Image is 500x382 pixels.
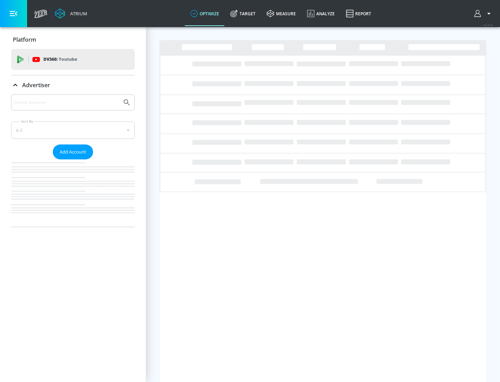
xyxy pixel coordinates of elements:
a: optimize [185,1,225,26]
p: DV360: [43,56,77,63]
span: Add Account [60,148,86,156]
input: Search by name [14,98,119,107]
nav: list of Advertiser [11,159,135,227]
div: Platform [11,30,135,49]
a: Target [225,1,261,26]
a: measure [261,1,301,26]
div: Advertiser [11,94,135,227]
p: Advertiser [22,81,50,89]
div: Advertiser [11,75,135,95]
label: Sort By [20,119,35,124]
div: A-Z [11,122,135,139]
p: Platform [13,36,36,43]
span: v 4.32.0 [483,23,493,27]
div: DV360: Youtube [11,49,135,70]
div: Atrium [67,10,87,17]
p: Youtube [59,56,77,63]
a: Report [340,1,377,26]
a: Analyze [301,1,340,26]
button: Add Account [53,144,93,159]
a: Atrium [55,8,87,19]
